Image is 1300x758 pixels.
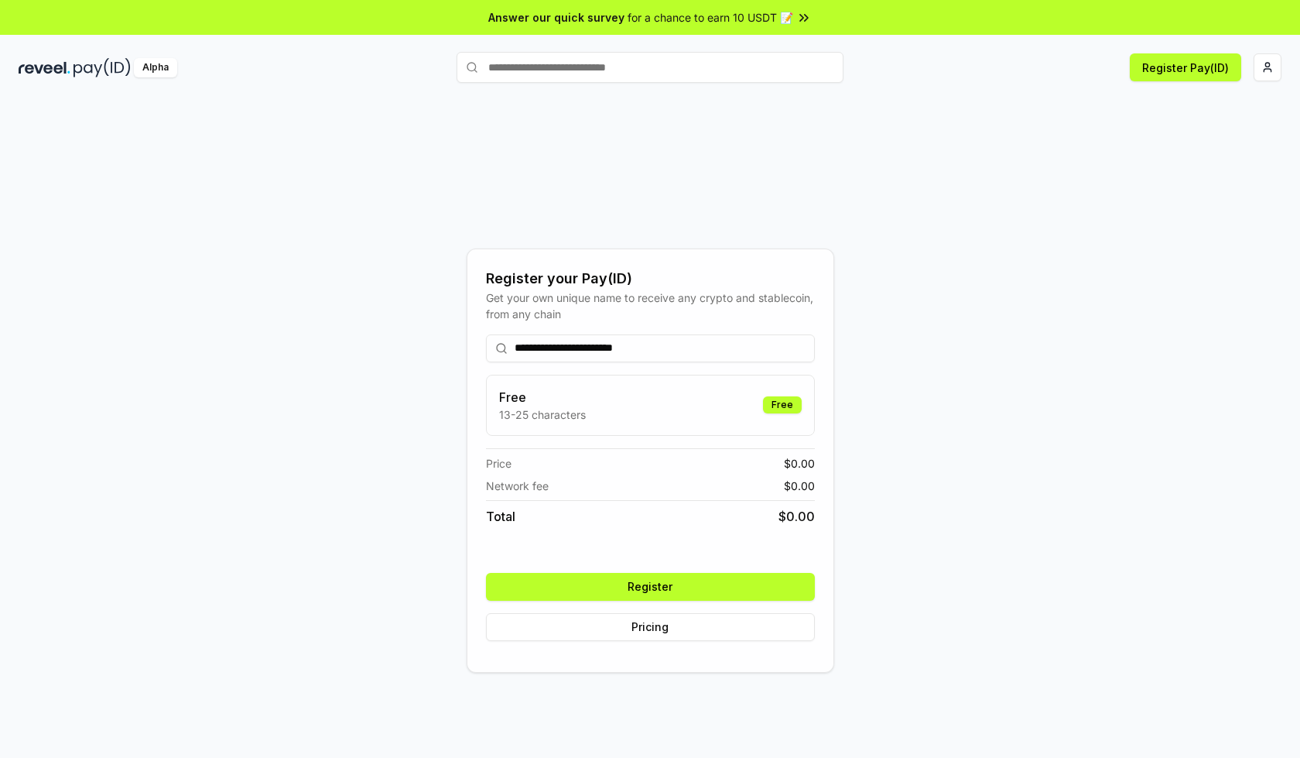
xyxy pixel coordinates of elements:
div: Free [763,396,802,413]
button: Register [486,573,815,601]
span: Total [486,507,515,526]
span: Network fee [486,478,549,494]
div: Alpha [134,58,177,77]
span: Price [486,455,511,472]
span: $ 0.00 [778,507,815,526]
span: $ 0.00 [784,455,815,472]
span: Answer our quick survey [488,9,624,26]
span: $ 0.00 [784,478,815,494]
button: Register Pay(ID) [1130,53,1241,81]
div: Get your own unique name to receive any crypto and stablecoin, from any chain [486,290,815,322]
p: 13-25 characters [499,406,586,423]
span: for a chance to earn 10 USDT 📝 [628,9,793,26]
img: reveel_dark [19,58,70,77]
h3: Free [499,388,586,406]
img: pay_id [74,58,131,77]
div: Register your Pay(ID) [486,268,815,290]
button: Pricing [486,613,815,641]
